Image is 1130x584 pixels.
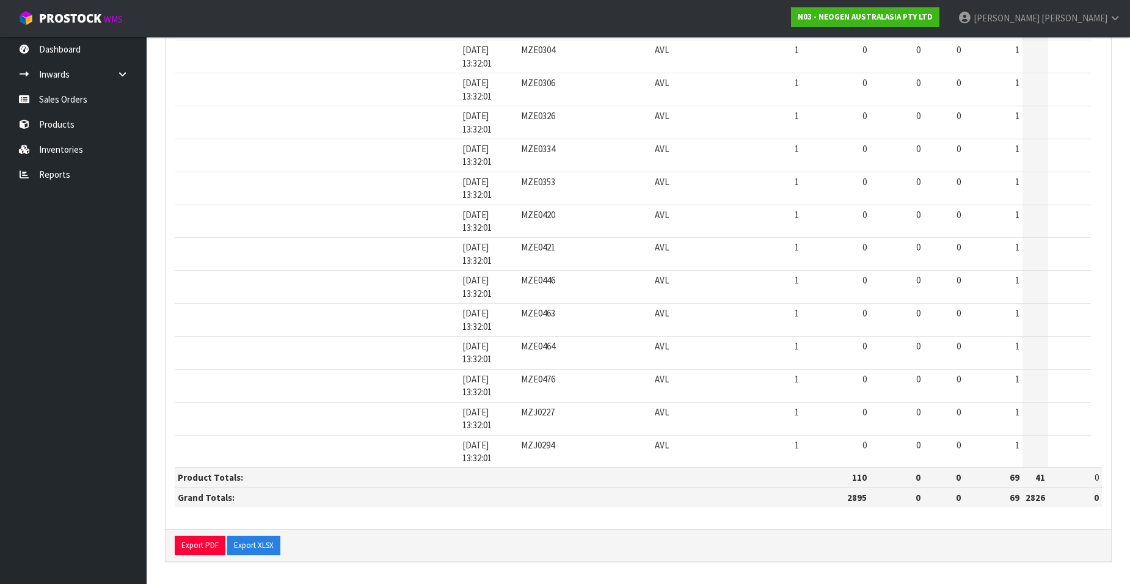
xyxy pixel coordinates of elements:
[862,406,867,418] span: 0
[178,492,235,503] strong: Grand Totals:
[462,44,492,68] span: [DATE] 13:32:01
[1026,492,1045,503] strong: 2826
[655,110,669,122] span: AVL
[1095,472,1099,483] span: 0
[916,492,920,503] strong: 0
[1015,110,1019,122] span: 1
[916,143,920,155] span: 0
[521,274,555,286] span: MZE0446
[462,439,492,464] span: [DATE] 13:32:01
[862,274,867,286] span: 0
[852,472,867,483] strong: 110
[178,472,243,483] strong: Product Totals:
[462,143,492,167] span: [DATE] 13:32:01
[521,307,555,319] span: MZE0463
[916,241,920,253] span: 0
[957,77,961,89] span: 0
[862,340,867,352] span: 0
[462,176,492,200] span: [DATE] 13:32:01
[521,77,555,89] span: MZE0306
[462,110,492,134] span: [DATE] 13:32:01
[1015,439,1019,451] span: 1
[655,241,669,253] span: AVL
[462,274,492,299] span: [DATE] 13:32:01
[916,274,920,286] span: 0
[916,44,920,56] span: 0
[521,373,555,385] span: MZE0476
[462,307,492,332] span: [DATE] 13:32:01
[862,110,867,122] span: 0
[916,472,920,483] strong: 0
[39,10,101,26] span: ProStock
[521,241,555,253] span: MZE0421
[1015,307,1019,319] span: 1
[521,340,555,352] span: MZE0464
[957,340,961,352] span: 0
[521,110,555,122] span: MZE0326
[104,13,123,25] small: WMS
[795,44,799,56] span: 1
[655,209,669,221] span: AVL
[795,209,799,221] span: 1
[916,373,920,385] span: 0
[175,536,225,555] button: Export PDF
[1015,274,1019,286] span: 1
[957,439,961,451] span: 0
[655,176,669,188] span: AVL
[862,209,867,221] span: 0
[521,143,555,155] span: MZE0334
[655,143,669,155] span: AVL
[916,340,920,352] span: 0
[862,373,867,385] span: 0
[916,307,920,319] span: 0
[655,44,669,56] span: AVL
[795,176,799,188] span: 1
[1015,340,1019,352] span: 1
[1015,143,1019,155] span: 1
[521,176,555,188] span: MZE0353
[655,406,669,418] span: AVL
[655,340,669,352] span: AVL
[1041,12,1107,24] span: [PERSON_NAME]
[655,274,669,286] span: AVL
[1015,241,1019,253] span: 1
[1015,209,1019,221] span: 1
[916,176,920,188] span: 0
[974,12,1040,24] span: [PERSON_NAME]
[655,77,669,89] span: AVL
[957,373,961,385] span: 0
[957,209,961,221] span: 0
[795,77,799,89] span: 1
[462,406,492,431] span: [DATE] 13:32:01
[795,274,799,286] span: 1
[795,439,799,451] span: 1
[521,209,555,221] span: MZE0420
[462,241,492,266] span: [DATE] 13:32:01
[1010,472,1019,483] strong: 69
[655,439,669,451] span: AVL
[957,274,961,286] span: 0
[957,176,961,188] span: 0
[1015,406,1019,418] span: 1
[916,406,920,418] span: 0
[957,241,961,253] span: 0
[862,439,867,451] span: 0
[956,492,961,503] strong: 0
[1015,77,1019,89] span: 1
[1015,373,1019,385] span: 1
[957,44,961,56] span: 0
[795,307,799,319] span: 1
[795,340,799,352] span: 1
[521,406,555,418] span: MZJ0227
[862,307,867,319] span: 0
[462,77,492,101] span: [DATE] 13:32:01
[795,143,799,155] span: 1
[957,307,961,319] span: 0
[957,110,961,122] span: 0
[956,472,961,483] strong: 0
[862,176,867,188] span: 0
[916,439,920,451] span: 0
[18,10,34,26] img: cube-alt.png
[862,143,867,155] span: 0
[795,373,799,385] span: 1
